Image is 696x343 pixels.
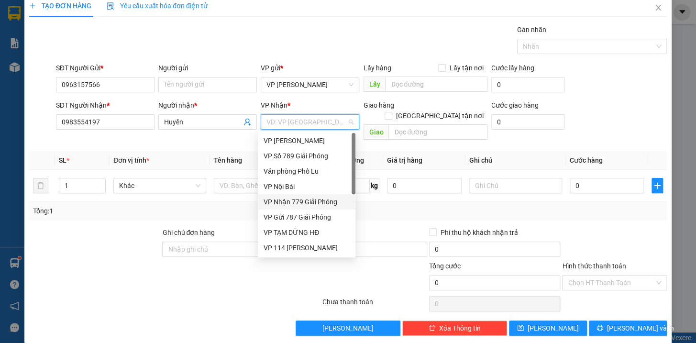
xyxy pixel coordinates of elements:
[264,166,350,177] div: Văn phòng Phố Lu
[491,64,534,72] label: Cước lấy hàng
[29,2,36,9] span: plus
[491,101,539,109] label: Cước giao hàng
[258,133,355,148] div: VP Bảo Hà
[33,206,269,216] div: Tổng: 1
[158,63,257,73] div: Người gửi
[387,178,462,193] input: 0
[266,77,354,92] span: VP Gia Lâm
[59,156,66,164] span: SL
[54,55,248,146] h2: VP Nhận: Bến xe Trung tâm [GEOGRAPHIC_DATA]
[321,297,428,313] div: Chưa thanh toán
[654,4,662,11] span: close
[243,118,251,126] span: user-add
[5,55,77,71] h2: EKVWC75Y
[652,182,663,189] span: plus
[258,148,355,164] div: VP Số 789 Giải Phóng
[517,324,524,332] span: save
[264,151,350,161] div: VP Số 789 Giải Phóng
[56,100,155,111] div: SĐT Người Nhận
[517,26,546,33] label: Gán nhãn
[388,124,487,140] input: Dọc đường
[363,124,388,140] span: Giao
[363,101,394,109] span: Giao hàng
[258,179,355,194] div: VP Nội Bài
[562,262,626,270] label: Hình thức thanh toán
[264,197,350,207] div: VP Nhận 779 Giải Phóng
[509,321,587,336] button: save[PERSON_NAME]
[370,178,379,193] span: kg
[589,321,667,336] button: printer[PERSON_NAME] và In
[296,321,400,336] button: [PERSON_NAME]
[385,77,487,92] input: Dọc đường
[107,2,208,10] span: Yêu cầu xuất hóa đơn điện tử
[469,178,562,193] input: Ghi Chú
[214,178,307,193] input: VD: Bàn, Ghế
[528,323,579,333] span: [PERSON_NAME]
[264,212,350,222] div: VP Gửi 787 Giải Phóng
[56,63,155,73] div: SĐT Người Gửi
[491,77,564,92] input: Cước lấy hàng
[264,227,350,238] div: VP TẠM DỪNG HĐ
[465,151,566,170] th: Ghi chú
[113,156,149,164] span: Đơn vị tính
[29,2,91,10] span: TẠO ĐƠN HÀNG
[402,321,507,336] button: deleteXóa Thông tin
[162,242,294,257] input: Ghi chú đơn hàng
[258,225,355,240] div: VP TẠM DỪNG HĐ
[33,178,48,193] button: delete
[652,178,663,193] button: plus
[258,240,355,255] div: VP 114 Trần Nhật Duật
[261,101,287,109] span: VP Nhận
[258,164,355,179] div: Văn phòng Phố Lu
[264,243,350,253] div: VP 114 [PERSON_NAME]
[264,181,350,192] div: VP Nội Bài
[439,323,481,333] span: Xóa Thông tin
[607,323,674,333] span: [PERSON_NAME] và In
[261,63,359,73] div: VP gửi
[392,111,487,121] span: [GEOGRAPHIC_DATA] tận nơi
[363,64,391,72] span: Lấy hàng
[387,156,422,164] span: Giá trị hàng
[119,178,200,193] span: Khác
[570,156,603,164] span: Cước hàng
[429,262,461,270] span: Tổng cước
[597,324,603,332] span: printer
[429,324,435,332] span: delete
[264,135,350,146] div: VP [PERSON_NAME]
[5,8,53,55] img: logo.jpg
[437,227,522,238] span: Phí thu hộ khách nhận trả
[158,100,257,111] div: Người nhận
[322,323,374,333] span: [PERSON_NAME]
[258,210,355,225] div: VP Gửi 787 Giải Phóng
[363,77,385,92] span: Lấy
[58,22,117,38] b: Sao Việt
[491,114,564,130] input: Cước giao hàng
[258,194,355,210] div: VP Nhận 779 Giải Phóng
[214,156,242,164] span: Tên hàng
[107,2,114,10] img: icon
[446,63,487,73] span: Lấy tận nơi
[162,229,215,236] label: Ghi chú đơn hàng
